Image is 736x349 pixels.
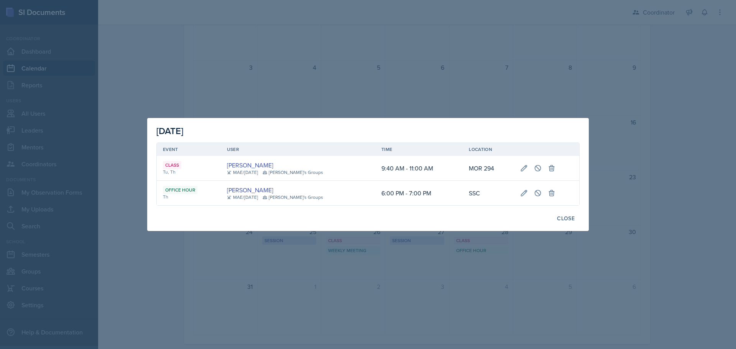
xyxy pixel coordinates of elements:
div: Th [163,193,215,200]
div: Tu, Th [163,169,215,175]
th: Event [157,143,221,156]
div: [DATE] [156,124,580,138]
td: SSC [463,181,514,205]
div: MAE/[DATE] [227,194,258,201]
div: Office Hour [163,186,197,194]
div: [PERSON_NAME]'s Groups [263,169,323,176]
button: Close [552,212,580,225]
div: [PERSON_NAME]'s Groups [263,194,323,201]
td: MOR 294 [463,156,514,181]
div: Close [557,215,575,221]
div: Class [163,161,181,169]
th: Location [463,143,514,156]
th: Time [375,143,463,156]
a: [PERSON_NAME] [227,185,273,195]
td: 6:00 PM - 7:00 PM [375,181,463,205]
th: User [221,143,375,156]
div: MAE/[DATE] [227,169,258,176]
td: 9:40 AM - 11:00 AM [375,156,463,181]
a: [PERSON_NAME] [227,161,273,170]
